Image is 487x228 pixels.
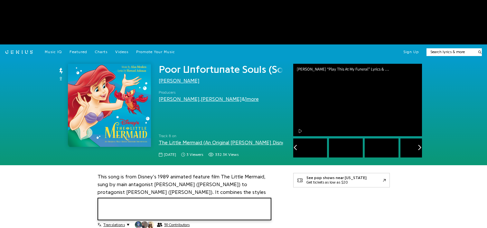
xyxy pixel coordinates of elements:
span: [DATE] [164,152,176,157]
span: 59 Contributors [164,223,190,227]
a: Videos [115,50,128,55]
a: See pop shows near [US_STATE]Get tickets as low as $20 [293,173,390,187]
a: The Little Mermaid (An Original [PERSON_NAME] Disney Records Soundtrack) [159,140,341,145]
a: [PERSON_NAME] [201,97,242,102]
span: Poor Unfortunate Souls (Soundtrack Version) [159,64,363,75]
img: Cover art for Poor Unfortunate Souls (Soundtrack Version) by Pat Carroll [68,64,151,147]
button: Translations [98,222,129,227]
span: 9 [60,76,62,81]
a: [PERSON_NAME] [159,97,200,102]
iframe: Tonefuse player [98,198,271,220]
span: Music IQ [45,50,62,54]
span: Translations [103,222,125,227]
a: Charts [95,50,108,55]
span: Featured [70,50,87,54]
a: Featured [70,50,87,55]
a: This song is from Disney’s 1989 animated feature film The Little Mermaid, sung by main antagonist... [98,174,266,203]
span: 332.3K views [215,152,239,157]
button: 1more [245,96,259,102]
span: Read More [153,197,182,203]
a: Music IQ [45,50,62,55]
div: , & [159,96,259,103]
span: Producers [159,90,259,95]
span: Promote Your Music [136,50,175,54]
span: Charts [95,50,108,54]
span: 3 viewers [181,152,203,157]
div: See pop shows near [US_STATE] [306,176,367,180]
span: 3 viewers [186,152,203,157]
a: Promote Your Music [136,50,175,55]
a: [PERSON_NAME] [159,78,200,83]
div: Get tickets as low as $20 [306,180,367,185]
button: Sign Up [403,50,419,55]
span: Videos [115,50,128,54]
div: [PERSON_NAME] “Play This At My Funeral” Lyrics & Meaning | Genius Verified [297,67,397,71]
span: Track 8 on [159,133,283,139]
input: Search lyrics & more [426,49,474,55]
span: 332,311 views [208,152,239,157]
